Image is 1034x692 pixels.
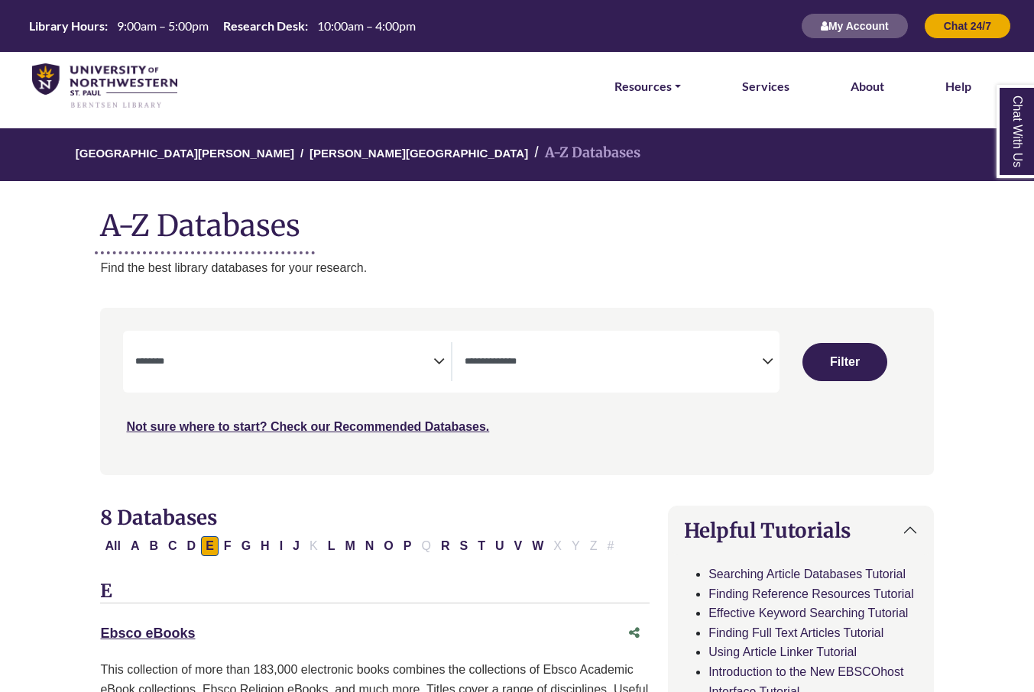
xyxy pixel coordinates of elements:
[924,19,1011,32] a: Chat 24/7
[465,357,762,369] textarea: Search
[126,420,489,433] a: Not sure where to start? Check our Recommended Databases.
[100,536,125,556] button: All
[708,645,857,658] a: Using Article Linker Tutorial
[23,18,422,35] a: Hours Today
[528,142,640,164] li: A-Z Databases
[100,505,217,530] span: 8 Databases
[100,626,195,641] a: Ebsco eBooks
[76,144,294,160] a: [GEOGRAPHIC_DATA][PERSON_NAME]
[527,536,548,556] button: Filter Results W
[340,536,359,556] button: Filter Results M
[801,13,909,39] button: My Account
[201,536,219,556] button: Filter Results E
[436,536,455,556] button: Filter Results R
[117,18,209,33] span: 9:00am – 5:00pm
[100,538,620,551] div: Alpha-list to filter by first letter of database name
[851,76,884,96] a: About
[669,506,932,555] button: Helpful Tutorials
[945,76,971,96] a: Help
[219,536,236,556] button: Filter Results F
[491,536,509,556] button: Filter Results U
[473,536,490,556] button: Filter Results T
[23,18,109,34] th: Library Hours:
[924,13,1011,39] button: Chat 24/7
[100,258,933,278] p: Find the best library databases for your research.
[708,587,914,600] a: Finding Reference Resources Tutorial
[256,536,274,556] button: Filter Results H
[379,536,397,556] button: Filter Results O
[619,619,650,648] button: Share this database
[708,626,883,639] a: Finding Full Text Articles Tutorial
[100,308,933,474] nav: Search filters
[183,536,201,556] button: Filter Results D
[100,128,933,181] nav: breadcrumb
[323,536,340,556] button: Filter Results L
[614,76,681,96] a: Resources
[510,536,527,556] button: Filter Results V
[708,606,908,619] a: Effective Keyword Searching Tutorial
[126,536,144,556] button: Filter Results A
[237,536,255,556] button: Filter Results G
[144,536,163,556] button: Filter Results B
[399,536,417,556] button: Filter Results P
[275,536,287,556] button: Filter Results I
[801,19,909,32] a: My Account
[310,144,528,160] a: [PERSON_NAME][GEOGRAPHIC_DATA]
[32,63,177,109] img: library_home
[802,343,887,381] button: Submit for Search Results
[135,357,433,369] textarea: Search
[455,536,472,556] button: Filter Results S
[742,76,789,96] a: Services
[217,18,309,34] th: Research Desk:
[23,18,422,32] table: Hours Today
[164,536,182,556] button: Filter Results C
[100,580,650,603] h3: E
[361,536,379,556] button: Filter Results N
[100,196,933,243] h1: A-Z Databases
[708,568,906,580] a: Searching Article Databases Tutorial
[288,536,304,556] button: Filter Results J
[317,18,416,33] span: 10:00am – 4:00pm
